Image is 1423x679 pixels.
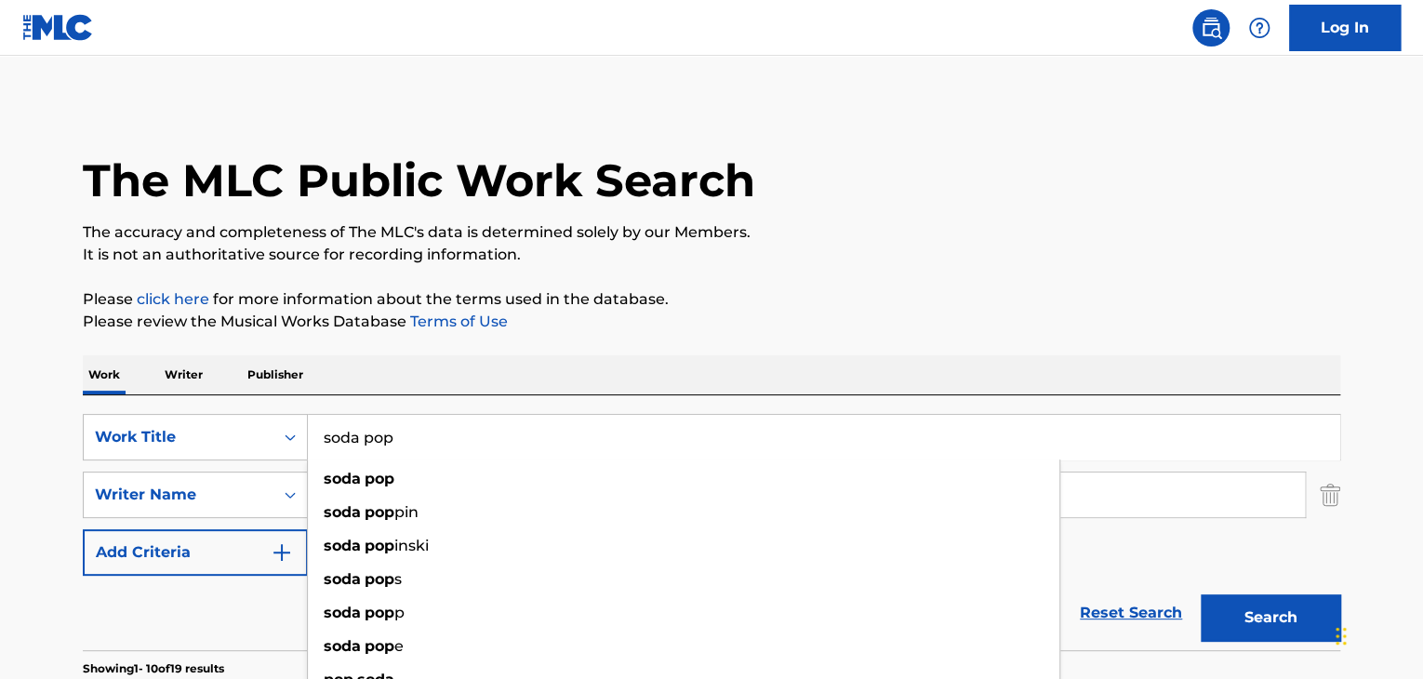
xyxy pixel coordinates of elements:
[394,570,402,588] span: s
[1320,472,1340,518] img: Delete Criterion
[1336,608,1347,664] div: Ziehen
[1248,17,1270,39] img: help
[365,604,394,621] strong: pop
[95,484,262,506] div: Writer Name
[137,290,209,308] a: click here
[324,637,361,655] strong: soda
[394,637,404,655] span: e
[83,660,224,677] p: Showing 1 - 10 of 19 results
[1201,594,1340,641] button: Search
[365,637,394,655] strong: pop
[83,311,1340,333] p: Please review the Musical Works Database
[83,355,126,394] p: Work
[83,414,1340,650] form: Search Form
[1330,590,1423,679] iframe: Chat Widget
[365,537,394,554] strong: pop
[83,153,755,208] h1: The MLC Public Work Search
[95,426,262,448] div: Work Title
[83,221,1340,244] p: The accuracy and completeness of The MLC's data is determined solely by our Members.
[324,604,361,621] strong: soda
[365,570,394,588] strong: pop
[1289,5,1401,51] a: Log In
[406,313,508,330] a: Terms of Use
[242,355,309,394] p: Publisher
[83,244,1340,266] p: It is not an authoritative source for recording information.
[324,503,361,521] strong: soda
[159,355,208,394] p: Writer
[394,537,429,554] span: inski
[1071,592,1191,633] a: Reset Search
[365,503,394,521] strong: pop
[365,470,394,487] strong: pop
[271,541,293,564] img: 9d2ae6d4665cec9f34b9.svg
[1241,9,1278,47] div: Help
[1200,17,1222,39] img: search
[394,604,405,621] span: p
[22,14,94,41] img: MLC Logo
[83,288,1340,311] p: Please for more information about the terms used in the database.
[83,529,308,576] button: Add Criteria
[324,570,361,588] strong: soda
[324,537,361,554] strong: soda
[1330,590,1423,679] div: Chat-Widget
[394,503,419,521] span: pin
[324,470,361,487] strong: soda
[1192,9,1230,47] a: Public Search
